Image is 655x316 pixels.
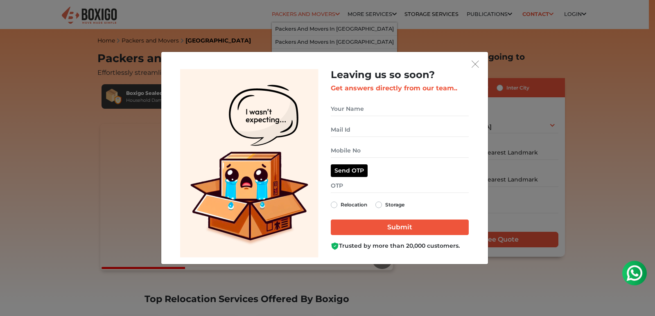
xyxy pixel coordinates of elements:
img: exit [472,61,479,68]
label: Relocation [341,200,367,210]
div: Trusted by more than 20,000 customers. [331,242,469,250]
input: OTP [331,179,469,193]
button: Send OTP [331,164,368,177]
label: Storage [385,200,404,210]
input: Mail Id [331,123,469,137]
h2: Leaving us so soon? [331,69,469,81]
h3: Get answers directly from our team.. [331,84,469,92]
img: Boxigo Customer Shield [331,242,339,250]
img: Lead Welcome Image [180,69,318,258]
img: whatsapp-icon.svg [8,8,25,25]
input: Mobile No [331,143,469,158]
input: Your Name [331,102,469,116]
input: Submit [331,220,469,235]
